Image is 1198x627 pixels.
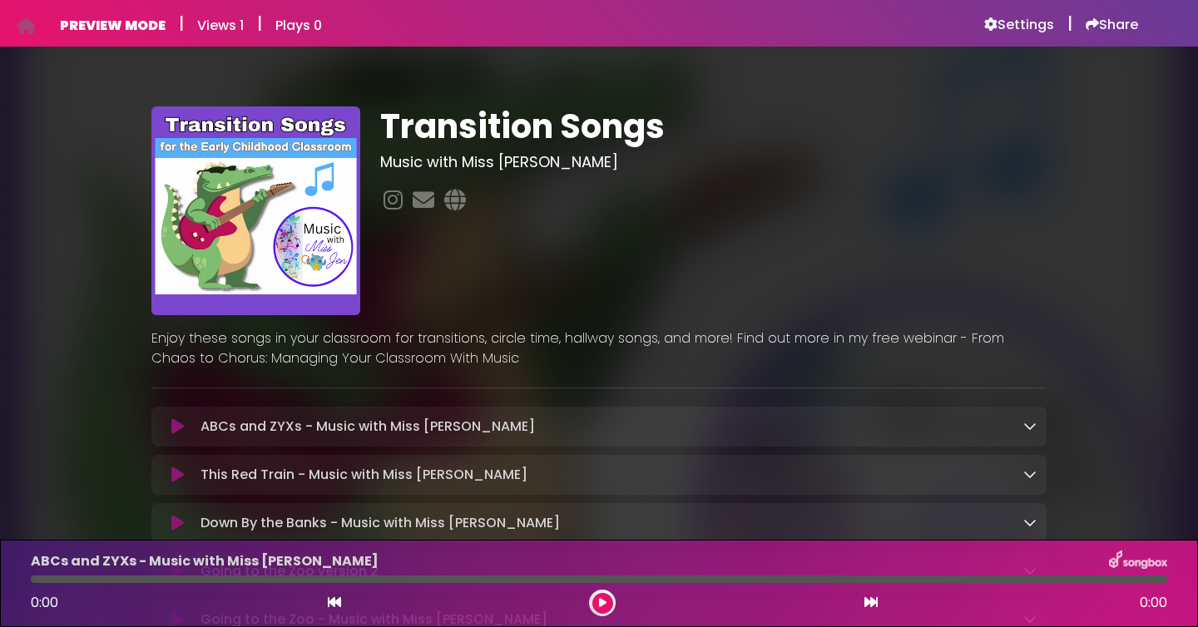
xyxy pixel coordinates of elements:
h6: Views 1 [197,17,244,33]
p: Down By the Banks - Music with Miss [PERSON_NAME] [200,513,560,533]
img: songbox-logo-white.png [1109,550,1167,572]
h5: | [1067,13,1072,33]
h3: Music with Miss [PERSON_NAME] [380,153,1047,171]
p: ABCs and ZYXs - Music with Miss [PERSON_NAME] [31,551,379,571]
p: ABCs and ZYXs - Music with Miss [PERSON_NAME] [200,417,535,437]
h6: Plays 0 [275,17,322,33]
h5: | [179,13,184,33]
p: Enjoy these songs in your classroom for transitions, circle time, hallway songs, and more! Find o... [151,328,1047,368]
h5: | [257,13,262,33]
span: 0:00 [31,593,58,612]
p: This Red Train - Music with Miss [PERSON_NAME] [200,465,527,485]
img: EaESSXJBROmbour5CKIm [151,106,360,315]
h1: Transition Songs [380,106,1047,146]
a: Share [1086,17,1138,33]
span: 0:00 [1140,593,1167,613]
a: Settings [984,17,1054,33]
h6: PREVIEW MODE [60,17,166,33]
